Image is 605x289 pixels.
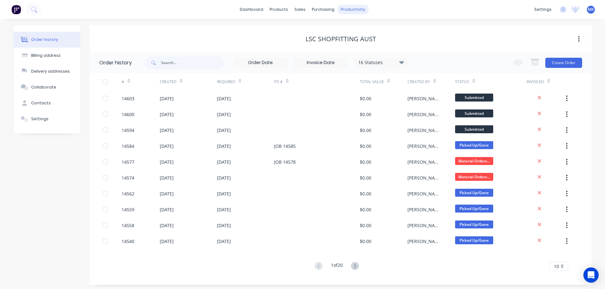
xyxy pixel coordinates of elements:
input: Order Date [234,58,287,68]
button: Collaborate [14,79,80,95]
div: [DATE] [160,143,174,149]
img: Factory [11,5,21,14]
div: 14562 [122,190,134,197]
div: $0.00 [360,127,371,134]
span: Picked Up/Gone [455,236,493,244]
div: [DATE] [160,222,174,229]
div: [DATE] [160,238,174,245]
div: Status [455,73,527,90]
div: $0.00 [360,174,371,181]
div: # [122,79,124,85]
div: [PERSON_NAME] [407,111,442,118]
div: JOB 14585 [274,143,296,149]
div: Order history [99,59,132,67]
div: [DATE] [217,222,231,229]
div: Order history [31,37,58,43]
span: Picked Up/Gone [455,205,493,213]
div: PO # [274,73,360,90]
div: 1 of 20 [331,262,343,271]
div: [PERSON_NAME] [407,190,442,197]
div: $0.00 [360,222,371,229]
div: [DATE] [217,159,231,165]
div: 16 Statuses [354,59,408,66]
div: [PERSON_NAME] [407,159,442,165]
div: settings [531,5,555,14]
span: Submitted [455,125,493,133]
div: JOB 14578 [274,159,296,165]
div: 14603 [122,95,134,102]
button: Create Order [545,58,582,68]
div: PO # [274,79,283,85]
div: [DATE] [160,190,174,197]
button: Delivery addresses [14,63,80,79]
div: Invoiced [527,79,544,85]
div: purchasing [309,5,338,14]
div: Created By [407,79,430,85]
span: Submitted [455,109,493,117]
div: [DATE] [217,238,231,245]
div: Created [160,79,177,85]
span: 10 [554,263,559,270]
div: Total Value [360,79,384,85]
div: Open Intercom Messenger [583,267,599,283]
div: $0.00 [360,111,371,118]
div: $0.00 [360,95,371,102]
div: [DATE] [217,190,231,197]
div: 14574 [122,174,134,181]
span: Submitted [455,94,493,102]
span: Material Ordere... [455,157,493,165]
span: Picked Up/Gone [455,141,493,149]
span: Picked Up/Gone [455,189,493,197]
div: Settings [31,116,49,122]
div: Required [217,73,274,90]
div: [PERSON_NAME] [407,143,442,149]
div: [DATE] [217,174,231,181]
div: Total Value [360,73,407,90]
div: LSC Shopfitting Aust [306,35,376,43]
a: dashboard [237,5,266,14]
div: [DATE] [217,127,231,134]
div: products [266,5,291,14]
div: [PERSON_NAME] [407,238,442,245]
span: Picked Up/Gone [455,220,493,228]
div: $0.00 [360,143,371,149]
button: Order history [14,32,80,48]
div: 14540 [122,238,134,245]
div: 14558 [122,222,134,229]
div: [DATE] [217,143,231,149]
span: Material Ordere... [455,173,493,181]
div: [DATE] [160,95,174,102]
div: 14594 [122,127,134,134]
div: [DATE] [160,174,174,181]
div: Created [160,73,217,90]
span: MK [588,7,594,12]
button: Settings [14,111,80,127]
div: Status [455,79,469,85]
div: 14559 [122,206,134,213]
div: Created By [407,73,455,90]
input: Invoice Date [294,58,347,68]
div: [DATE] [160,111,174,118]
div: Collaborate [31,84,56,90]
div: [DATE] [160,159,174,165]
div: $0.00 [360,238,371,245]
div: # [122,73,160,90]
div: Invoiced [527,73,565,90]
div: [PERSON_NAME] [407,206,442,213]
div: [DATE] [217,95,231,102]
div: Required [217,79,235,85]
input: Search... [161,56,224,69]
div: [PERSON_NAME] [407,127,442,134]
div: sales [291,5,309,14]
div: [PERSON_NAME] [407,222,442,229]
div: [PERSON_NAME] [407,174,442,181]
div: [DATE] [160,127,174,134]
div: productivity [338,5,368,14]
div: [DATE] [217,111,231,118]
button: Contacts [14,95,80,111]
button: Billing address [14,48,80,63]
div: Billing address [31,53,61,58]
div: [PERSON_NAME] [407,95,442,102]
div: Contacts [31,100,51,106]
div: [DATE] [217,206,231,213]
